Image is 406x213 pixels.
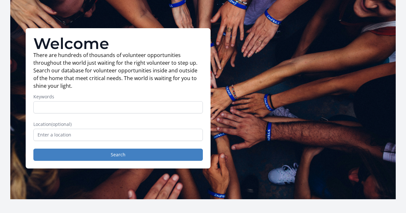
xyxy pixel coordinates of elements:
p: There are hundreds of thousands of volunteer opportunities throughout the world just waiting for ... [33,51,203,90]
label: Keywords [33,94,203,100]
input: Enter a location [33,129,203,141]
button: Search [33,149,203,161]
span: (optional) [51,121,72,127]
label: Location [33,121,203,127]
h1: Welcome [33,36,203,51]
